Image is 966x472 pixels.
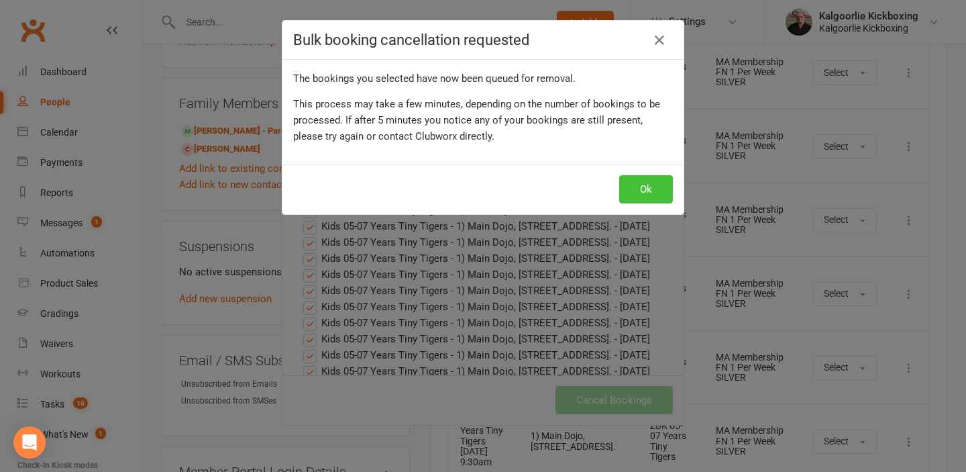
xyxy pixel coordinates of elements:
[293,32,673,48] h4: Bulk booking cancellation requested
[619,175,673,203] button: Ok
[649,30,670,51] a: Close
[293,96,673,144] div: This process may take a few minutes, depending on the number of bookings to be processed. If afte...
[293,70,673,87] div: The bookings you selected have now been queued for removal.
[13,426,46,459] div: Open Intercom Messenger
